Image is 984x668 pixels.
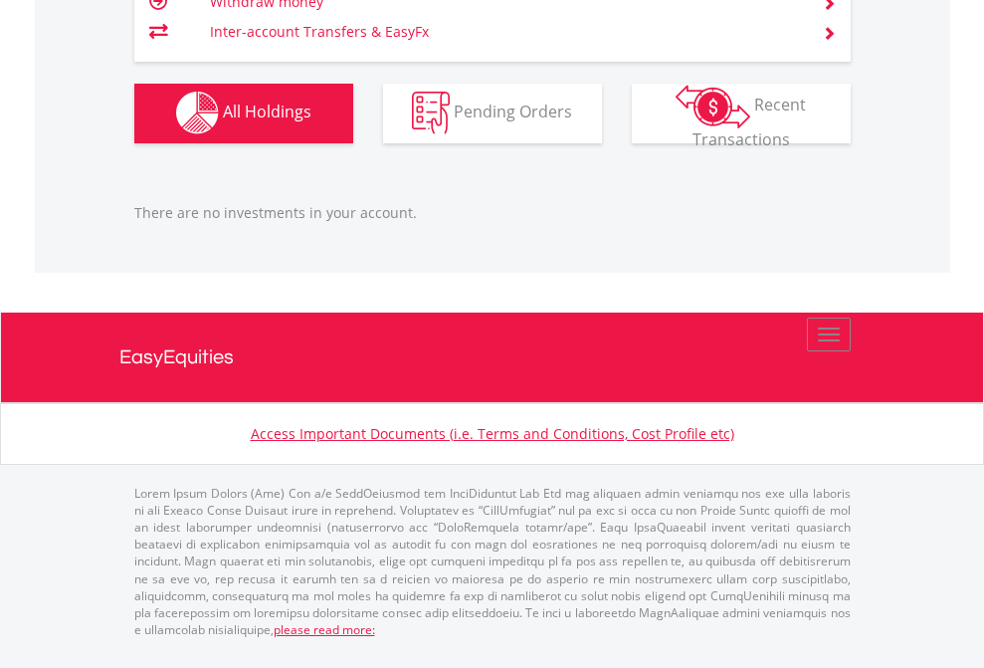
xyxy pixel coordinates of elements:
button: All Holdings [134,84,353,143]
a: please read more: [274,621,375,638]
p: Lorem Ipsum Dolors (Ame) Con a/e SeddOeiusmod tem InciDiduntut Lab Etd mag aliquaen admin veniamq... [134,485,851,638]
img: holdings-wht.png [176,92,219,134]
span: Recent Transactions [692,94,807,150]
button: Recent Transactions [632,84,851,143]
a: EasyEquities [119,313,866,402]
p: There are no investments in your account. [134,203,851,223]
button: Pending Orders [383,84,602,143]
td: Inter-account Transfers & EasyFx [210,17,798,47]
img: transactions-zar-wht.png [676,85,750,128]
span: All Holdings [223,101,311,122]
span: Pending Orders [454,101,572,122]
a: Access Important Documents (i.e. Terms and Conditions, Cost Profile etc) [251,424,734,443]
img: pending_instructions-wht.png [412,92,450,134]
